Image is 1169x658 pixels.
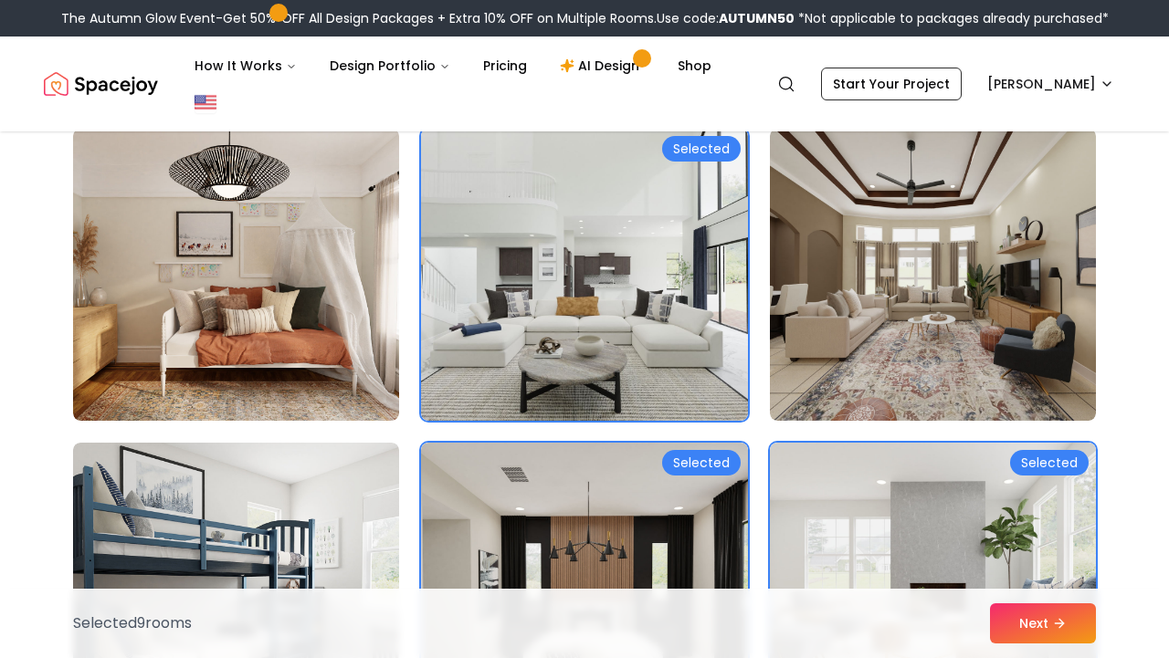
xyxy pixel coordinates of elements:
nav: Global [44,37,1125,131]
img: Room room-12 [770,129,1096,421]
a: Pricing [469,47,542,84]
img: Spacejoy Logo [44,66,158,102]
p: Selected 9 room s [73,612,192,634]
button: Next [990,603,1096,643]
img: Room room-11 [421,129,747,421]
button: [PERSON_NAME] [976,68,1125,100]
a: AI Design [545,47,659,84]
span: Use code: [657,9,795,27]
div: The Autumn Glow Event-Get 50% OFF All Design Packages + Extra 10% OFF on Multiple Rooms. [61,9,1109,27]
nav: Main [180,47,726,84]
img: United States [195,91,216,113]
div: Selected [1010,450,1089,475]
span: *Not applicable to packages already purchased* [795,9,1109,27]
button: How It Works [180,47,311,84]
div: Selected [662,136,741,162]
button: Design Portfolio [315,47,465,84]
b: AUTUMN50 [719,9,795,27]
a: Spacejoy [44,66,158,102]
img: Room room-10 [73,129,399,421]
div: Selected [662,450,741,475]
a: Start Your Project [821,68,962,100]
a: Shop [663,47,726,84]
